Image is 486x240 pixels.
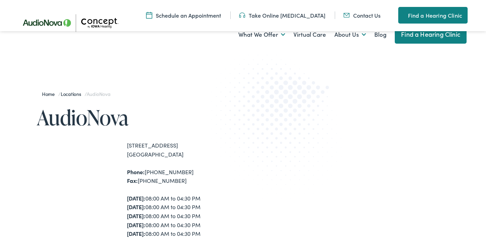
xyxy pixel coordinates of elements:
a: Blog [374,22,386,47]
a: About Us [334,22,366,47]
span: AudioNova [87,90,110,97]
strong: Phone: [127,168,145,176]
strong: [DATE]: [127,194,145,202]
div: [STREET_ADDRESS] [GEOGRAPHIC_DATA] [127,141,243,159]
a: Take Online [MEDICAL_DATA] [239,11,325,19]
h1: AudioNova [37,106,243,129]
strong: [DATE]: [127,230,145,237]
img: utility icon [398,11,404,19]
a: Contact Us [343,11,381,19]
strong: [DATE]: [127,203,145,211]
div: [PHONE_NUMBER] [PHONE_NUMBER] [127,168,243,185]
img: A calendar icon to schedule an appointment at Concept by Iowa Hearing. [146,11,152,19]
a: Schedule an Appointment [146,11,221,19]
strong: [DATE]: [127,212,145,220]
a: Find a Hearing Clinic [395,25,467,44]
a: Home [42,90,58,97]
span: / / [42,90,110,97]
img: utility icon [239,11,245,19]
a: Locations [61,90,85,97]
a: What We Offer [238,22,285,47]
strong: [DATE]: [127,221,145,229]
img: utility icon [343,11,350,19]
a: Virtual Care [293,22,326,47]
a: Find a Hearing Clinic [398,7,468,24]
strong: Fax: [127,177,138,184]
